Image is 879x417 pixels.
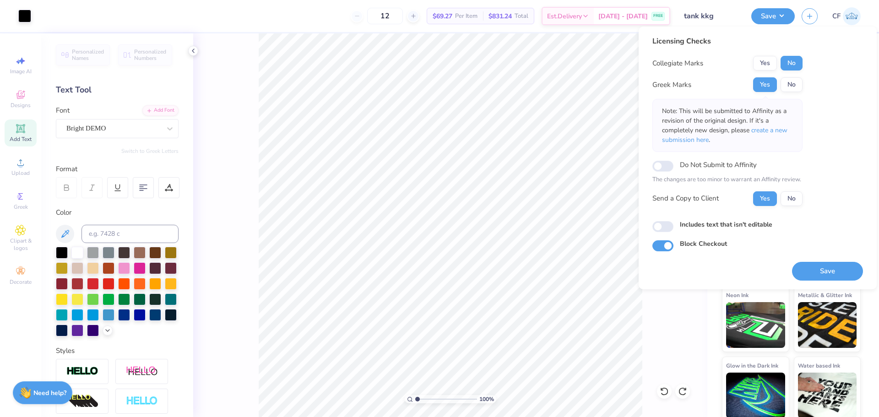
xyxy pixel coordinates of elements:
[66,366,98,377] img: Stroke
[653,13,663,19] span: FREE
[781,77,803,92] button: No
[680,220,772,229] label: Includes text that isn't editable
[56,105,70,116] label: Font
[832,11,841,22] span: CF
[726,361,778,370] span: Glow in the Dark Ink
[680,239,727,249] label: Block Checkout
[433,11,452,21] span: $69.27
[652,58,703,69] div: Collegiate Marks
[515,11,528,21] span: Total
[781,191,803,206] button: No
[792,262,863,281] button: Save
[753,191,777,206] button: Yes
[662,106,793,145] p: Note: This will be submitted to Affinity as a revision of the original design. If it's a complete...
[66,394,98,409] img: 3d Illusion
[652,36,803,47] div: Licensing Checks
[781,56,803,70] button: No
[479,395,494,403] span: 100 %
[798,361,840,370] span: Water based Ink
[56,84,179,96] div: Text Tool
[14,203,28,211] span: Greek
[126,366,158,377] img: Shadow
[10,278,32,286] span: Decorate
[56,346,179,356] div: Styles
[547,11,582,21] span: Est. Delivery
[843,7,861,25] img: Cholo Fernandez
[652,193,719,204] div: Send a Copy to Client
[726,290,749,300] span: Neon Ink
[726,302,785,348] img: Neon Ink
[598,11,648,21] span: [DATE] - [DATE]
[367,8,403,24] input: – –
[142,105,179,116] div: Add Font
[751,8,795,24] button: Save
[56,207,179,218] div: Color
[126,396,158,406] img: Negative Space
[11,169,30,177] span: Upload
[134,49,167,61] span: Personalized Numbers
[832,7,861,25] a: CF
[56,164,179,174] div: Format
[81,225,179,243] input: e.g. 7428 c
[10,135,32,143] span: Add Text
[680,159,757,171] label: Do Not Submit to Affinity
[121,147,179,155] button: Switch to Greek Letters
[652,80,691,90] div: Greek Marks
[798,302,857,348] img: Metallic & Glitter Ink
[33,389,66,397] strong: Need help?
[798,290,852,300] span: Metallic & Glitter Ink
[5,237,37,252] span: Clipart & logos
[753,56,777,70] button: Yes
[10,68,32,75] span: Image AI
[753,77,777,92] button: Yes
[652,175,803,184] p: The changes are too minor to warrant an Affinity review.
[455,11,477,21] span: Per Item
[72,49,104,61] span: Personalized Names
[11,102,31,109] span: Designs
[488,11,512,21] span: $831.24
[677,7,744,25] input: Untitled Design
